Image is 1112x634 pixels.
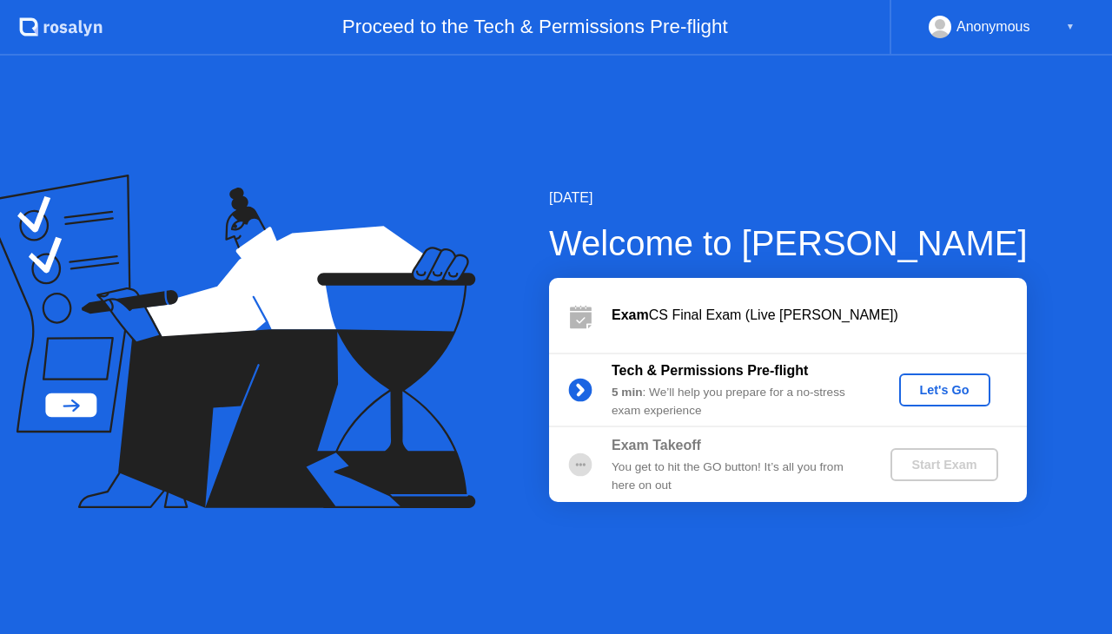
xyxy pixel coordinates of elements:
[612,363,808,378] b: Tech & Permissions Pre-flight
[612,438,701,452] b: Exam Takeoff
[897,458,990,472] div: Start Exam
[549,217,1028,269] div: Welcome to [PERSON_NAME]
[612,384,862,419] div: : We’ll help you prepare for a no-stress exam experience
[612,307,649,322] b: Exam
[612,386,643,399] b: 5 min
[890,448,997,481] button: Start Exam
[956,16,1030,38] div: Anonymous
[612,305,1027,326] div: CS Final Exam (Live [PERSON_NAME])
[899,373,990,406] button: Let's Go
[1066,16,1075,38] div: ▼
[612,459,862,494] div: You get to hit the GO button! It’s all you from here on out
[906,383,983,397] div: Let's Go
[549,188,1028,208] div: [DATE]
